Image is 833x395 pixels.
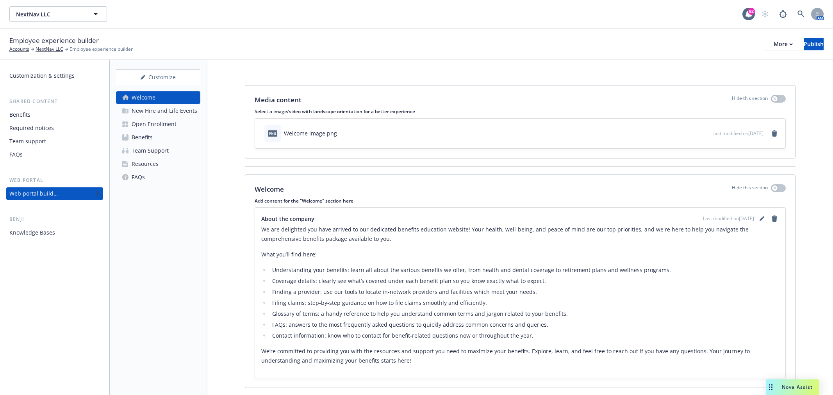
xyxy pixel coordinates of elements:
li: Filing claims: step-by-step guidance on how to file claims smoothly and efficiently. [270,298,779,308]
button: preview file [702,129,709,137]
a: Benefits [116,131,200,144]
p: Welcome [255,184,284,194]
div: Welcome image.png [284,129,337,137]
div: FAQs [9,148,23,161]
p: Add content for the "Welcome" section here [255,197,786,204]
a: Open Enrollment [116,118,200,130]
div: More [774,38,793,50]
li: Glossary of terms: a handy reference to help you understand common terms and jargon related to yo... [270,309,779,318]
a: Required notices [6,122,103,134]
a: NextNav LLC [36,46,63,53]
p: We’re committed to providing you with the resources and support you need to maximize your benefit... [261,347,779,365]
div: Drag to move [766,379,776,395]
span: NextNav LLC [16,10,84,18]
p: Media content [255,95,301,105]
div: Benefits [132,131,153,144]
div: Resources [132,158,159,170]
p: What you’ll find here: [261,250,779,259]
div: Benji [6,215,103,223]
li: Coverage details: clearly see what’s covered under each benefit plan so you know exactly what to ... [270,276,779,286]
a: Knowledge Bases [6,226,103,239]
li: Contact information: know who to contact for benefit-related questions now or throughout the year. [270,331,779,340]
div: Benefits [9,109,30,121]
a: Search [793,6,809,22]
span: png [268,130,277,136]
p: Hide this section [732,95,768,105]
a: FAQs [116,171,200,183]
a: Start snowing [757,6,773,22]
button: Publish [804,38,824,50]
div: Shared content [6,98,103,105]
a: editPencil [757,214,767,223]
a: remove [770,129,779,138]
a: Customization & settings [6,69,103,82]
a: Resources [116,158,200,170]
a: New Hire and Life Events [116,105,200,117]
li: FAQs: answers to the most frequently asked questions to quickly address common concerns and queries. [270,320,779,329]
button: Customize [116,69,200,85]
a: Team support [6,135,103,148]
div: FAQs [132,171,145,183]
button: download file [690,129,696,137]
span: Employee experience builder [9,36,99,46]
div: Web portal builder [9,187,58,200]
div: Team support [9,135,46,148]
li: Finding a provider: use our tools to locate in-network providers and facilities which meet your n... [270,287,779,297]
a: Benefits [6,109,103,121]
a: Web portal builder [6,187,103,200]
span: Last modified on [DATE] [712,130,763,137]
a: Team Support [116,144,200,157]
span: About the company [261,215,314,223]
a: FAQs [6,148,103,161]
span: Last modified on [DATE] [703,215,754,222]
button: NextNav LLC [9,6,107,22]
li: Understanding your benefits: learn all about the various benefits we offer, from health and denta... [270,265,779,275]
p: Hide this section [732,184,768,194]
a: remove [770,214,779,223]
a: Accounts [9,46,29,53]
button: More [764,38,802,50]
span: Nova Assist [782,384,813,390]
p: We are delighted you have arrived to our dedicated benefits education website! Your health, well-... [261,225,779,244]
div: Required notices [9,122,54,134]
div: 92 [748,8,755,15]
div: Open Enrollment [132,118,177,130]
div: Welcome [132,91,155,104]
span: Employee experience builder [70,46,133,53]
a: Report a Bug [775,6,791,22]
div: Customization & settings [9,69,75,82]
button: Nova Assist [766,379,819,395]
div: Web portal [6,176,103,184]
div: New Hire and Life Events [132,105,197,117]
p: Select a image/video with landscape orientation for a better experience [255,108,786,115]
div: Knowledge Bases [9,226,55,239]
div: Team Support [132,144,169,157]
a: Welcome [116,91,200,104]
